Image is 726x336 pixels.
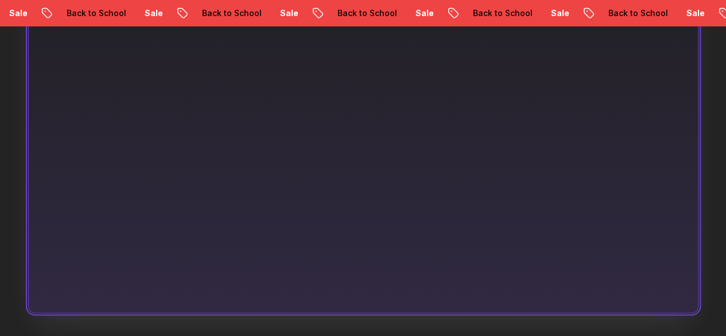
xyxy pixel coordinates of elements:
p: Sale [542,7,579,19]
p: Sale [406,7,443,19]
p: Sale [135,7,172,19]
p: Sale [677,7,714,19]
p: Sale [271,7,308,19]
p: Back to School [599,7,677,19]
p: Back to School [328,7,406,19]
p: Back to School [464,7,542,19]
p: Back to School [57,7,135,19]
p: Back to School [193,7,271,19]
